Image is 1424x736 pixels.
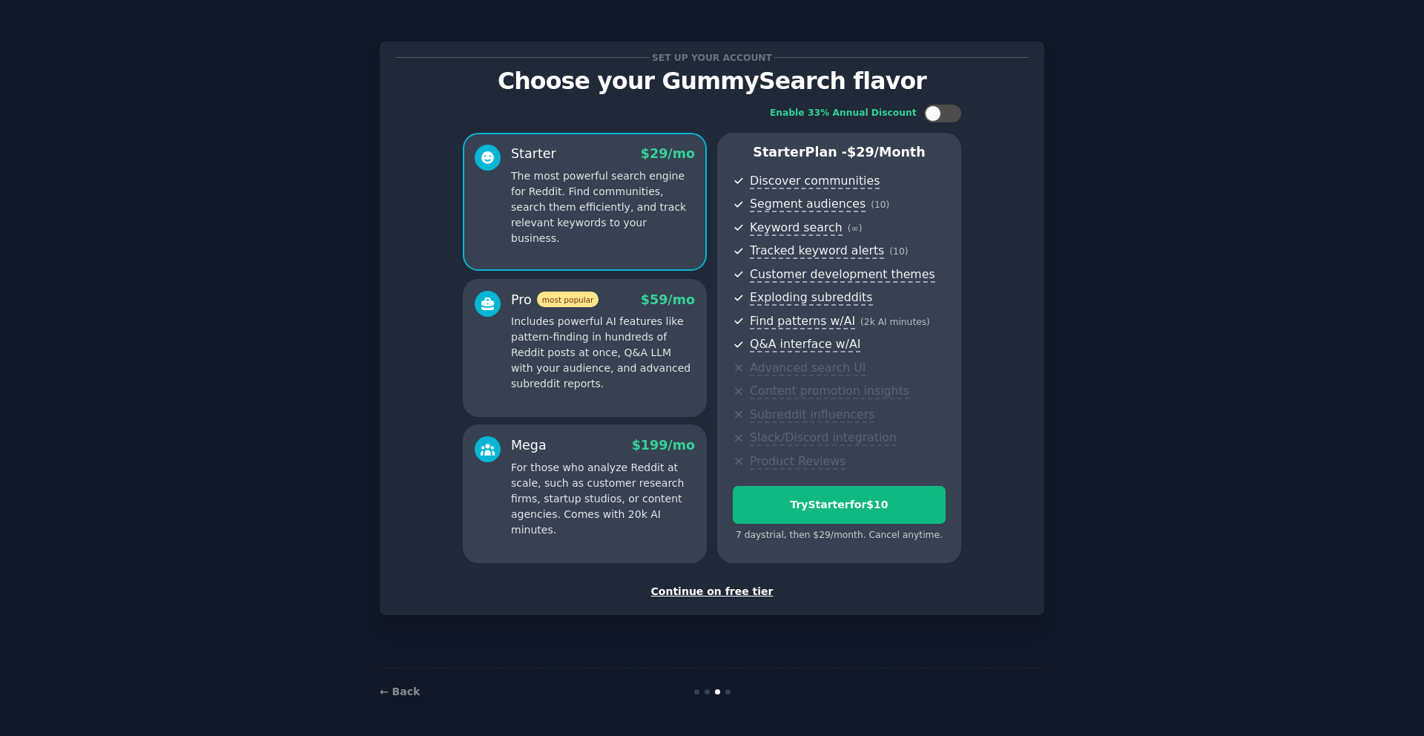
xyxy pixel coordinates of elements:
span: Discover communities [750,174,880,189]
div: Enable 33% Annual Discount [770,107,917,120]
p: Starter Plan - [733,143,946,162]
div: Mega [511,436,547,455]
span: Advanced search UI [750,361,866,376]
span: Content promotion insights [750,384,909,399]
span: Set up your account [650,50,775,65]
span: most popular [537,292,599,307]
span: $ 29 /month [847,145,926,160]
p: The most powerful search engine for Reddit. Find communities, search them efficiently, and track ... [511,168,695,246]
span: Customer development themes [750,267,935,283]
span: ( ∞ ) [848,223,863,234]
span: ( 10 ) [871,200,889,210]
div: Try Starter for $10 [734,497,945,513]
a: ← Back [380,686,420,697]
div: 7 days trial, then $ 29 /month . Cancel anytime. [733,529,946,542]
div: Starter [511,145,556,163]
span: Q&A interface w/AI [750,337,860,352]
span: $ 29 /mo [641,146,695,161]
p: Choose your GummySearch flavor [395,68,1029,94]
span: Subreddit influencers [750,407,874,423]
p: For those who analyze Reddit at scale, such as customer research firms, startup studios, or conte... [511,460,695,538]
div: Pro [511,291,599,309]
span: Find patterns w/AI [750,314,855,329]
span: $ 59 /mo [641,292,695,307]
button: TryStarterfor$10 [733,486,946,524]
span: Segment audiences [750,197,866,212]
span: Product Reviews [750,454,845,470]
span: ( 10 ) [889,246,908,257]
div: Continue on free tier [395,584,1029,599]
span: Keyword search [750,220,843,236]
p: Includes powerful AI features like pattern-finding in hundreds of Reddit posts at once, Q&A LLM w... [511,314,695,392]
span: Tracked keyword alerts [750,243,884,259]
span: $ 199 /mo [632,438,695,453]
span: Exploding subreddits [750,290,872,306]
span: ( 2k AI minutes ) [860,317,930,327]
span: Slack/Discord integration [750,430,897,446]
